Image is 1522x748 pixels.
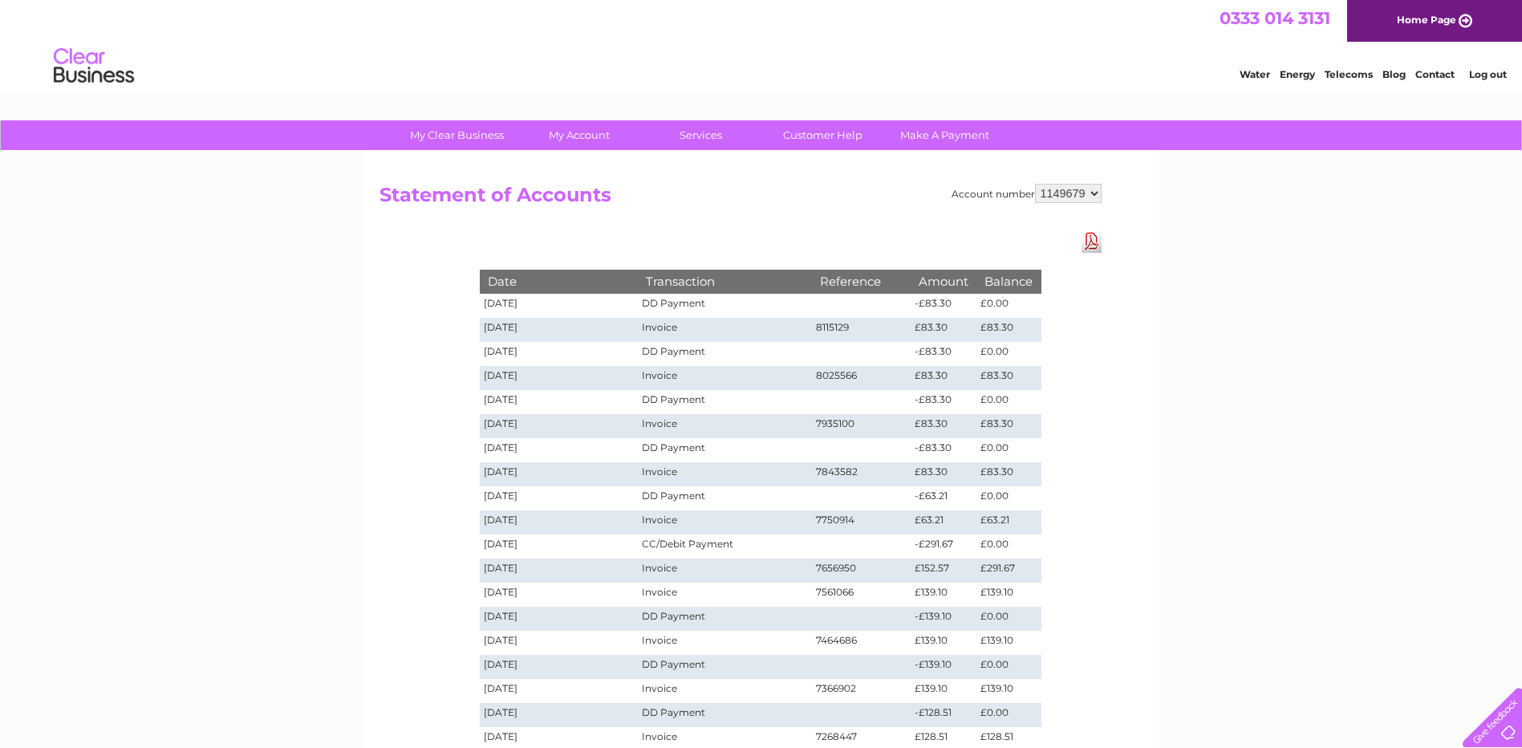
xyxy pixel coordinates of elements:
a: My Account [513,120,645,150]
img: logo.png [53,42,135,91]
div: Clear Business is a trading name of Verastar Limited (registered in [GEOGRAPHIC_DATA] No. 3667643... [383,9,1141,78]
td: [DATE] [480,438,639,462]
a: Energy [1280,68,1315,80]
td: [DATE] [480,559,639,583]
td: [DATE] [480,342,639,366]
th: Reference [812,270,911,293]
td: -£139.10 [911,607,976,631]
td: Invoice [638,559,811,583]
td: [DATE] [480,631,639,655]
td: Invoice [638,366,811,390]
a: Make A Payment [879,120,1011,150]
td: £0.00 [976,655,1041,679]
h2: Statement of Accounts [379,184,1102,214]
td: 8115129 [812,318,911,342]
td: DD Payment [638,486,811,510]
th: Balance [976,270,1041,293]
td: 7464686 [812,631,911,655]
td: £139.10 [976,679,1041,703]
td: £83.30 [976,366,1041,390]
td: [DATE] [480,607,639,631]
a: Services [635,120,767,150]
th: Amount [911,270,976,293]
td: 7656950 [812,559,911,583]
td: £152.57 [911,559,976,583]
td: -£83.30 [911,342,976,366]
td: £291.67 [976,559,1041,583]
a: Customer Help [757,120,889,150]
td: Invoice [638,462,811,486]
td: Invoice [638,583,811,607]
td: [DATE] [480,679,639,703]
th: Date [480,270,639,293]
a: Contact [1415,68,1455,80]
td: £63.21 [976,510,1041,535]
td: -£63.21 [911,486,976,510]
th: Transaction [638,270,811,293]
td: £83.30 [911,366,976,390]
td: [DATE] [480,366,639,390]
td: -£291.67 [911,535,976,559]
td: £139.10 [976,583,1041,607]
td: £63.21 [911,510,976,535]
td: DD Payment [638,655,811,679]
td: [DATE] [480,294,639,318]
td: DD Payment [638,703,811,727]
a: My Clear Business [391,120,523,150]
td: [DATE] [480,535,639,559]
td: Invoice [638,414,811,438]
td: £83.30 [911,414,976,438]
td: £139.10 [976,631,1041,655]
td: Invoice [638,318,811,342]
td: DD Payment [638,342,811,366]
td: £0.00 [976,703,1041,727]
a: Water [1240,68,1270,80]
td: -£83.30 [911,390,976,414]
td: [DATE] [480,486,639,510]
td: £83.30 [976,414,1041,438]
td: £139.10 [911,631,976,655]
td: £139.10 [911,679,976,703]
td: £83.30 [911,462,976,486]
a: Download Pdf [1082,230,1102,253]
a: Telecoms [1325,68,1373,80]
a: Blog [1382,68,1406,80]
a: 0333 014 3131 [1220,8,1330,28]
td: [DATE] [480,583,639,607]
td: £83.30 [976,462,1041,486]
td: 7561066 [812,583,911,607]
td: [DATE] [480,390,639,414]
td: 7935100 [812,414,911,438]
td: DD Payment [638,294,811,318]
div: Account number [952,184,1102,203]
td: -£139.10 [911,655,976,679]
td: £139.10 [911,583,976,607]
td: £0.00 [976,535,1041,559]
td: CC/Debit Payment [638,535,811,559]
td: £83.30 [911,318,976,342]
td: £0.00 [976,438,1041,462]
td: Invoice [638,510,811,535]
td: DD Payment [638,438,811,462]
td: Invoice [638,679,811,703]
td: £0.00 [976,390,1041,414]
td: 7843582 [812,462,911,486]
td: -£83.30 [911,294,976,318]
td: -£128.51 [911,703,976,727]
td: [DATE] [480,462,639,486]
td: £0.00 [976,607,1041,631]
td: £0.00 [976,342,1041,366]
td: -£83.30 [911,438,976,462]
td: [DATE] [480,510,639,535]
a: Log out [1469,68,1507,80]
td: DD Payment [638,607,811,631]
td: £0.00 [976,486,1041,510]
td: [DATE] [480,655,639,679]
td: 7366902 [812,679,911,703]
td: £0.00 [976,294,1041,318]
td: [DATE] [480,703,639,727]
td: £83.30 [976,318,1041,342]
td: [DATE] [480,414,639,438]
td: Invoice [638,631,811,655]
